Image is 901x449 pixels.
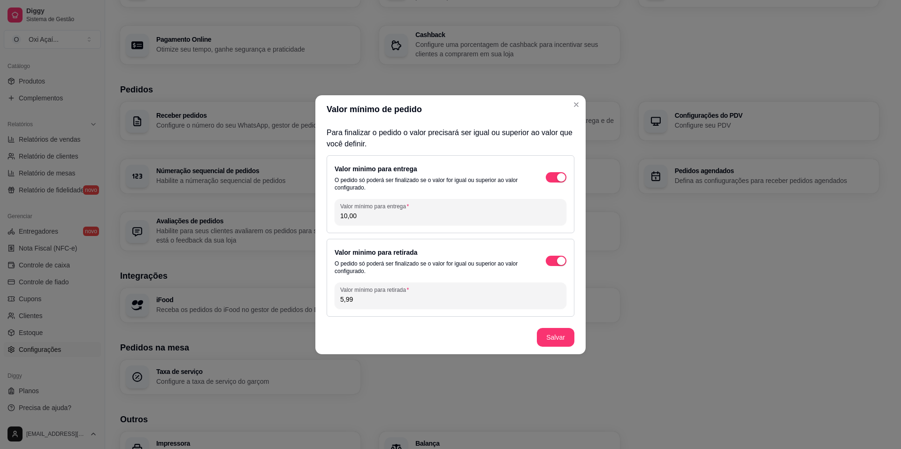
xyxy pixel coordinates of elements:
[569,97,584,112] button: Close
[335,249,418,256] label: Valor minimo para retirada
[335,260,527,275] p: O pedido só poderá ser finalizado se o valor for igual ou superior ao valor configurado.
[340,286,412,294] label: Valor mínimo para retirada
[327,127,574,150] p: Para finalizar o pedido o valor precisará ser igual ou superior ao valor que você definir.
[335,165,417,173] label: Valor minimo para entrega
[537,328,574,347] button: Salvar
[340,202,412,210] label: Valor mínimo para entrega
[335,176,527,191] p: O pedido só poderá ser finalizado se o valor for igual ou superior ao valor configurado.
[315,95,586,123] header: Valor mínimo de pedido
[340,211,561,221] input: Valor mínimo para entrega
[340,295,561,304] input: Valor mínimo para retirada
